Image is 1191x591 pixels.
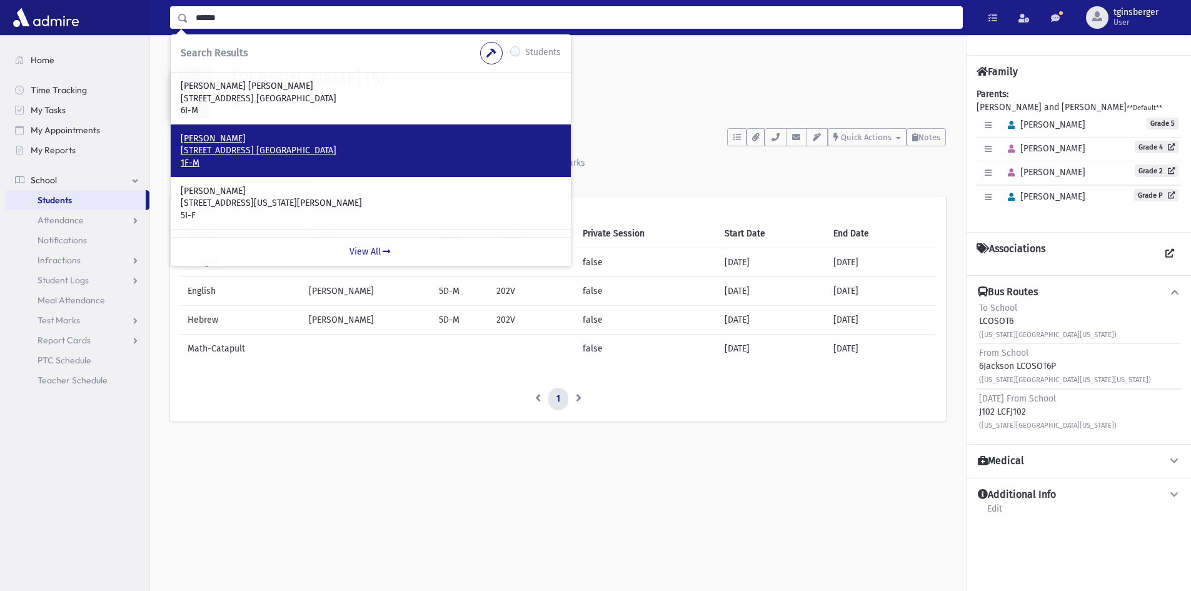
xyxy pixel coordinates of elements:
[181,133,561,145] p: [PERSON_NAME]
[978,455,1024,468] h4: Medical
[181,80,561,117] a: [PERSON_NAME] [PERSON_NAME] [STREET_ADDRESS] [GEOGRAPHIC_DATA] 6I-M
[828,128,907,146] button: Quick Actions
[1134,189,1178,201] a: Grade P
[559,158,585,168] div: Marks
[181,93,561,105] p: [STREET_ADDRESS] [GEOGRAPHIC_DATA]
[180,277,301,306] td: English
[31,174,57,186] span: School
[10,5,82,30] img: AdmirePro
[826,248,936,277] td: [DATE]
[181,144,561,157] p: [STREET_ADDRESS] [GEOGRAPHIC_DATA]
[31,84,87,96] span: Time Tracking
[233,68,946,89] h1: [PERSON_NAME] (5)
[5,190,146,210] a: Students
[38,295,105,306] span: Meal Attendance
[1002,119,1085,130] span: [PERSON_NAME]
[31,54,54,66] span: Home
[717,220,826,248] th: Start Date
[5,50,149,70] a: Home
[180,335,301,363] td: Math-Catapult
[977,286,1181,299] button: Bus Routes
[826,306,936,335] td: [DATE]
[38,194,72,206] span: Students
[180,306,301,335] td: Hebrew
[171,237,571,266] a: View All
[5,140,149,160] a: My Reports
[181,185,561,222] a: [PERSON_NAME] [STREET_ADDRESS][US_STATE][PERSON_NAME] 5I-F
[979,303,1017,313] span: To School
[1002,143,1085,154] span: [PERSON_NAME]
[181,80,561,93] p: [PERSON_NAME] [PERSON_NAME]
[5,120,149,140] a: My Appointments
[1002,167,1085,178] span: [PERSON_NAME]
[181,157,561,169] p: 1F-M
[181,133,561,169] a: [PERSON_NAME] [STREET_ADDRESS] [GEOGRAPHIC_DATA] 1F-M
[979,331,1117,339] small: ([US_STATE][GEOGRAPHIC_DATA][US_STATE])
[5,370,149,390] a: Teacher Schedule
[31,124,100,136] span: My Appointments
[525,46,561,61] label: Students
[977,488,1181,502] button: Additional Info
[38,275,89,286] span: Student Logs
[5,80,149,100] a: Time Tracking
[826,277,936,306] td: [DATE]
[5,210,149,230] a: Attendance
[38,375,108,386] span: Teacher Schedule
[181,210,561,222] p: 5I-F
[977,455,1181,468] button: Medical
[907,128,946,146] button: Notes
[977,88,1181,222] div: [PERSON_NAME] and [PERSON_NAME]
[181,185,561,198] p: [PERSON_NAME]
[575,220,717,248] th: Private Session
[841,133,892,142] span: Quick Actions
[5,100,149,120] a: My Tasks
[575,306,717,335] td: false
[979,392,1117,432] div: J102 LCFJ102
[979,346,1151,386] div: 6Jackson LCOSOT6P
[575,335,717,363] td: false
[170,146,231,181] a: Activity
[38,335,91,346] span: Report Cards
[918,133,940,142] span: Notes
[431,277,489,306] td: 5D-M
[5,230,149,250] a: Notifications
[575,277,717,306] td: false
[489,306,575,335] td: 202V
[301,306,431,335] td: [PERSON_NAME]
[38,355,91,366] span: PTC Schedule
[826,220,936,248] th: End Date
[31,104,66,116] span: My Tasks
[5,290,149,310] a: Meal Attendance
[233,94,946,106] h6: [STREET_ADDRESS][US_STATE][PERSON_NAME]
[1135,141,1178,153] a: Grade 4
[1147,118,1178,129] span: Grade 5
[5,250,149,270] a: Infractions
[1158,243,1181,265] a: View all Associations
[979,393,1056,404] span: [DATE] From School
[1113,8,1158,18] span: tginsberger
[188,6,962,29] input: Search
[5,270,149,290] a: Student Logs
[979,422,1117,430] small: ([US_STATE][GEOGRAPHIC_DATA][US_STATE])
[717,306,826,335] td: [DATE]
[979,348,1028,358] span: From School
[1135,164,1178,177] a: Grade 2
[489,277,575,306] td: 202V
[717,248,826,277] td: [DATE]
[38,235,87,246] span: Notifications
[977,89,1008,99] b: Parents:
[1113,18,1158,28] span: User
[181,47,248,59] span: Search Results
[170,50,215,68] nav: breadcrumb
[826,335,936,363] td: [DATE]
[38,315,80,326] span: Test Marks
[181,104,561,117] p: 6I-M
[31,144,76,156] span: My Reports
[717,335,826,363] td: [DATE]
[5,350,149,370] a: PTC Schedule
[987,502,1003,524] a: Edit
[1002,191,1085,202] span: [PERSON_NAME]
[5,310,149,330] a: Test Marks
[979,301,1117,341] div: LCOSOT6
[431,306,489,335] td: 5D-M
